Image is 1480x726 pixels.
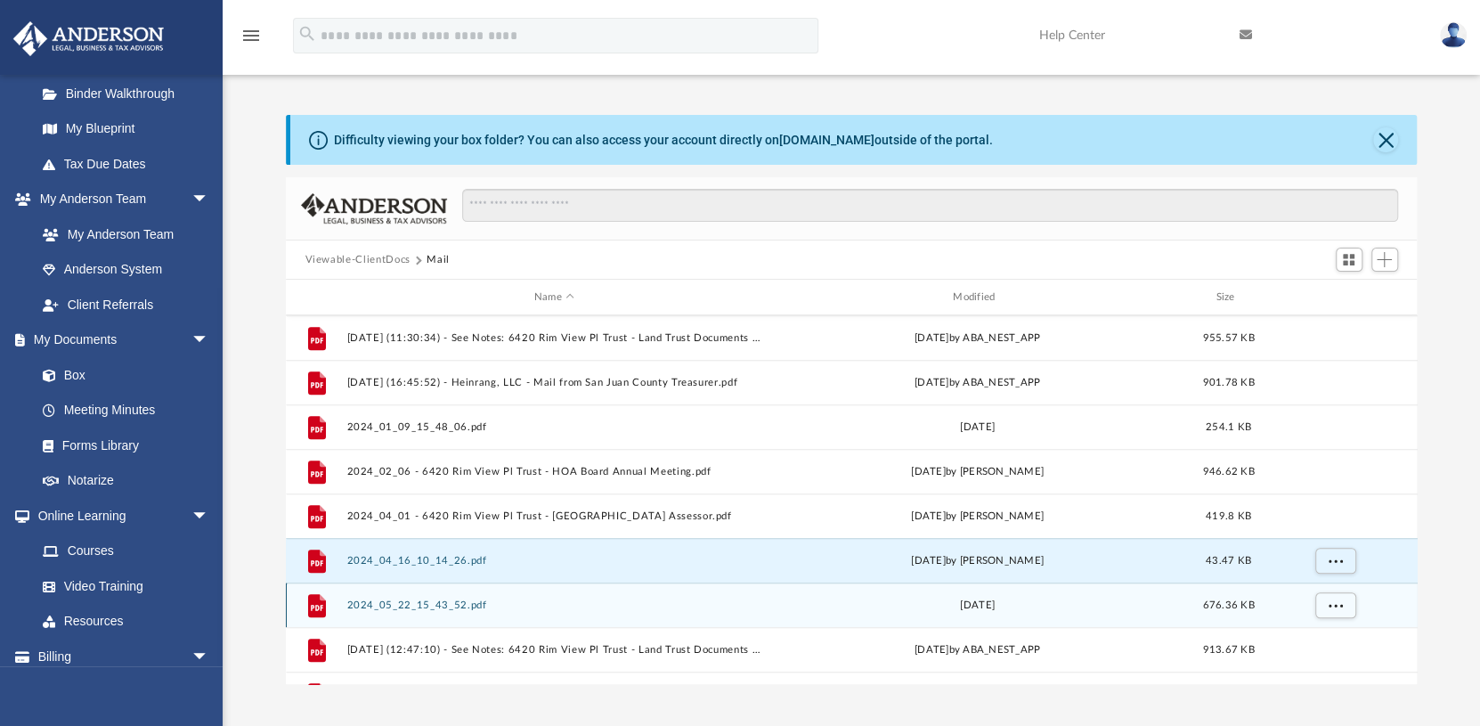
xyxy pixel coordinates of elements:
[1202,333,1254,343] span: 955.57 KB
[8,21,169,56] img: Anderson Advisors Platinum Portal
[346,510,761,522] button: 2024_04_01 - 6420 Rim View Pl Trust - [GEOGRAPHIC_DATA] Assessor.pdf
[1202,600,1254,610] span: 676.36 KB
[346,377,761,388] button: [DATE] (16:45:52) - Heinrang, LLC - Mail from San Juan County Treasurer.pdf
[1440,22,1467,48] img: User Pic
[346,600,761,611] button: 2024_05_22_15_43_52.pdf
[25,111,227,147] a: My Blueprint
[346,421,761,433] button: 2024_01_09_15_48_06.pdf
[12,322,227,358] a: My Documentsarrow_drop_down
[1272,290,1396,306] div: id
[25,568,218,604] a: Video Training
[191,639,227,675] span: arrow_drop_down
[462,189,1397,223] input: Search files and folders
[1206,556,1251,566] span: 43.47 KB
[1206,422,1251,432] span: 254.1 KB
[769,330,1184,347] div: [DATE] by ABA_NEST_APP
[1206,511,1251,521] span: 419.8 KB
[769,509,1184,525] div: [DATE] by [PERSON_NAME]
[25,534,227,569] a: Courses
[1336,248,1362,273] button: Switch to Grid View
[1202,467,1254,477] span: 946.62 KB
[346,644,761,656] button: [DATE] (12:47:10) - See Notes: 6420 Rim View Pl Trust - Land Trust Documents from [GEOGRAPHIC_DAT...
[334,131,993,150] div: Difficulty viewing your box folder? You can also access your account directly on outside of the p...
[297,24,317,44] i: search
[1373,127,1398,152] button: Close
[25,604,227,640] a: Resources
[427,252,450,268] button: Mail
[240,25,262,46] i: menu
[1371,248,1398,273] button: Add
[191,182,227,218] span: arrow_drop_down
[286,315,1418,684] div: grid
[25,463,227,499] a: Notarize
[1314,548,1355,575] button: More options
[1202,645,1254,655] span: 913.67 KB
[769,290,1185,306] div: Modified
[12,639,236,674] a: Billingarrow_drop_down
[1202,378,1254,387] span: 901.78 KB
[25,76,236,111] a: Binder Walkthrough
[779,133,874,147] a: [DOMAIN_NAME]
[25,393,227,428] a: Meeting Minutes
[769,375,1184,391] div: [DATE] by ABA_NEST_APP
[293,290,337,306] div: id
[769,642,1184,658] div: [DATE] by ABA_NEST_APP
[12,498,227,534] a: Online Learningarrow_drop_down
[346,332,761,344] button: [DATE] (11:30:34) - See Notes: 6420 Rim View Pl Trust - Land Trust Documents from [GEOGRAPHIC_DAT...
[346,290,761,306] div: Name
[346,555,761,567] button: 2024_04_16_10_14_26.pdf
[769,598,1184,614] div: [DATE]
[769,420,1184,436] div: [DATE]
[305,252,410,268] button: Viewable-ClientDocs
[191,322,227,359] span: arrow_drop_down
[25,252,227,288] a: Anderson System
[25,357,218,393] a: Box
[25,146,236,182] a: Tax Due Dates
[769,553,1184,569] div: [DATE] by [PERSON_NAME]
[1314,592,1355,619] button: More options
[240,34,262,46] a: menu
[25,216,218,252] a: My Anderson Team
[25,428,218,463] a: Forms Library
[191,498,227,534] span: arrow_drop_down
[25,287,227,322] a: Client Referrals
[346,466,761,477] button: 2024_02_06 - 6420 Rim View Pl Trust - HOA Board Annual Meeting.pdf
[12,182,227,217] a: My Anderson Teamarrow_drop_down
[769,464,1184,480] div: [DATE] by [PERSON_NAME]
[1192,290,1264,306] div: Size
